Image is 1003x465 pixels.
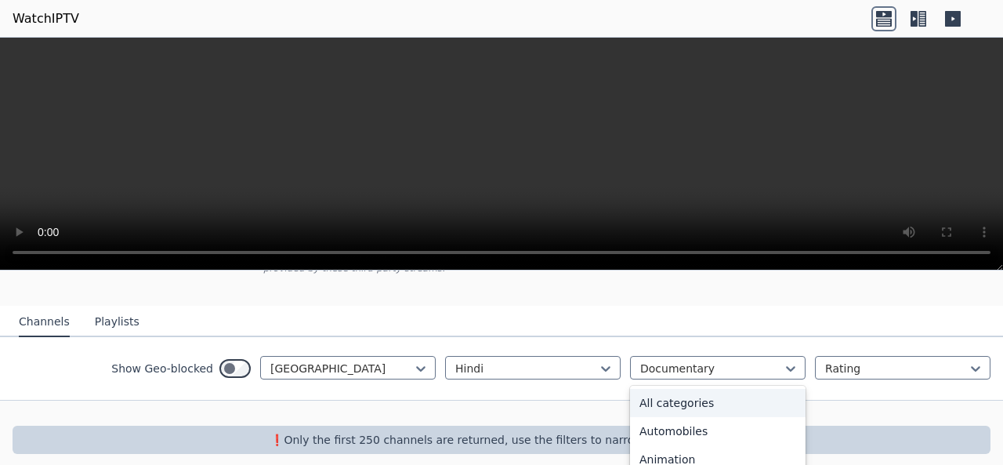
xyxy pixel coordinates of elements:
a: WatchIPTV [13,9,79,28]
div: All categories [630,389,806,417]
button: Playlists [95,307,139,337]
p: ❗️Only the first 250 channels are returned, use the filters to narrow down channels. [19,432,984,448]
div: Automobiles [630,417,806,445]
button: Channels [19,307,70,337]
label: Show Geo-blocked [111,361,213,376]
